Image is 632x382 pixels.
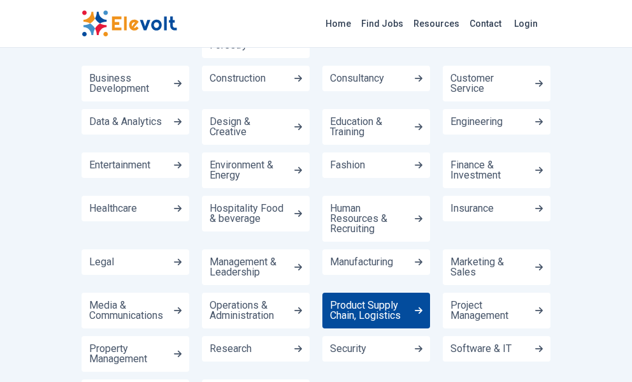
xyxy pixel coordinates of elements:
[89,300,169,321] span: Media & Communications
[568,321,632,382] iframe: Chat Widget
[330,300,410,321] span: Product Supply Chain, Logistics
[464,13,506,34] a: Contact
[322,336,430,362] a: Security
[322,109,430,145] a: Education & Training
[322,66,430,91] a: Consultancy
[322,152,430,178] a: Fashion
[443,249,550,285] a: Marketing & Sales
[408,13,464,34] a: Resources
[450,160,530,180] span: Finance & Investment
[89,203,137,214] span: Healthcare
[443,109,550,135] a: Engineering
[443,152,550,188] a: Finance & Investment
[322,293,430,328] a: Product Supply Chain, Logistics
[330,73,384,84] span: Consultancy
[89,344,169,364] span: Property Management
[322,249,430,275] a: Manufacturing
[450,300,530,321] span: Project Management
[89,257,114,267] span: Legal
[89,160,150,170] span: Entertainment
[330,160,365,170] span: Fashion
[202,336,310,362] a: Research
[443,293,550,328] a: Project Management
[450,203,494,214] span: Insurance
[89,117,162,127] span: Data & Analytics
[202,109,310,145] a: Design & Creative
[506,11,545,36] a: Login
[322,196,430,242] a: Human Resources & Recruiting
[202,249,310,285] a: Management & Leadership
[450,344,512,354] span: Software & IT
[450,117,503,127] span: Engineering
[210,160,289,180] span: Environment & Energy
[210,203,289,224] span: Hospitality Food & beverage
[330,344,366,354] span: Security
[320,13,356,34] a: Home
[356,13,408,34] a: Find Jobs
[330,117,410,137] span: Education & Training
[443,196,550,221] a: Insurance
[210,73,266,84] span: Construction
[82,152,189,178] a: Entertainment
[82,109,189,135] a: Data & Analytics
[210,300,289,321] span: Operations & Administration
[443,66,550,101] a: Customer Service
[210,257,289,277] span: Management & Leadership
[210,20,289,50] span: Agriculture, Fishing & Forestry
[450,257,530,277] span: Marketing & Sales
[210,344,252,354] span: Research
[330,203,410,234] span: Human Resources & Recruiting
[82,293,189,328] a: Media & Communications
[443,336,550,362] a: Software & IT
[89,73,169,94] span: Business Development
[82,196,189,221] a: Healthcare
[82,66,189,101] a: Business Development
[450,73,530,94] span: Customer Service
[202,293,310,328] a: Operations & Administration
[202,152,310,188] a: Environment & Energy
[82,10,177,37] img: Elevolt
[202,196,310,231] a: Hospitality Food & beverage
[82,249,189,275] a: Legal
[202,66,310,91] a: Construction
[82,336,189,372] a: Property Management
[210,117,289,137] span: Design & Creative
[330,257,393,267] span: Manufacturing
